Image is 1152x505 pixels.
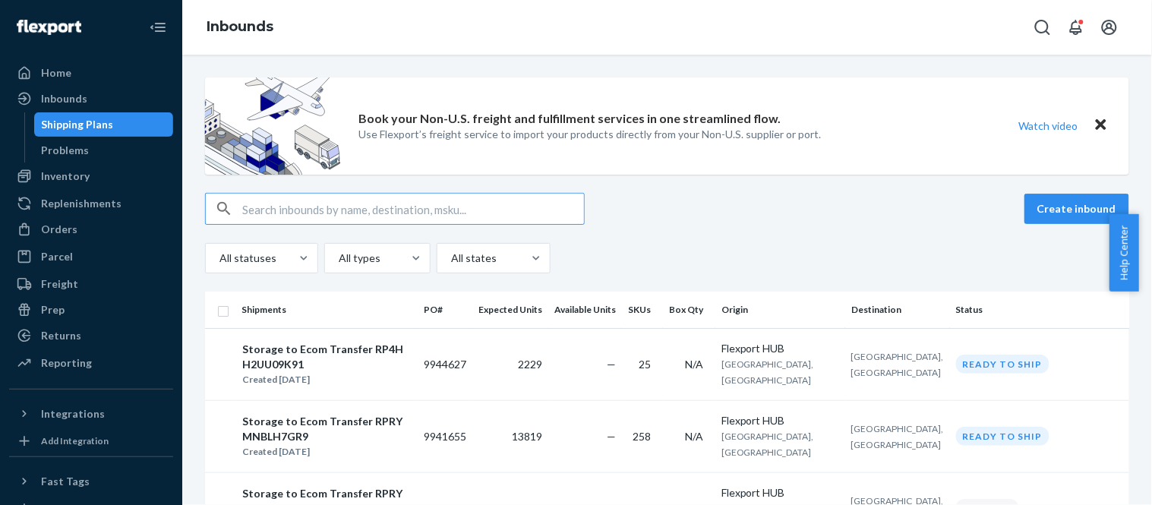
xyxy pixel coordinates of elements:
[337,251,339,266] input: All types
[607,430,616,443] span: —
[512,430,542,443] span: 13819
[41,91,87,106] div: Inbounds
[143,12,173,43] button: Close Navigation
[42,117,114,132] div: Shipping Plans
[418,328,472,400] td: 9944627
[663,292,715,328] th: Box Qty
[685,430,703,443] span: N/A
[242,342,411,372] div: Storage to Ecom Transfer RP4HH2UU09K91
[622,292,663,328] th: SKUs
[639,358,651,371] span: 25
[41,169,90,184] div: Inventory
[9,351,173,375] a: Reporting
[9,191,173,216] a: Replenishments
[17,20,81,35] img: Flexport logo
[518,358,542,371] span: 2229
[41,196,122,211] div: Replenishments
[41,65,71,80] div: Home
[207,18,273,35] a: Inbounds
[851,423,944,450] span: [GEOGRAPHIC_DATA], [GEOGRAPHIC_DATA]
[41,302,65,317] div: Prep
[41,406,105,421] div: Integrations
[9,272,173,296] a: Freight
[1027,12,1058,43] button: Open Search Box
[9,164,173,188] a: Inventory
[9,245,173,269] a: Parcel
[242,444,411,459] div: Created [DATE]
[42,143,90,158] div: Problems
[721,358,814,386] span: [GEOGRAPHIC_DATA], [GEOGRAPHIC_DATA]
[9,87,173,111] a: Inbounds
[41,355,92,371] div: Reporting
[715,292,845,328] th: Origin
[194,5,286,49] ol: breadcrumbs
[721,431,814,458] span: [GEOGRAPHIC_DATA], [GEOGRAPHIC_DATA]
[685,358,703,371] span: N/A
[9,469,173,494] button: Fast Tags
[548,292,622,328] th: Available Units
[242,414,411,444] div: Storage to Ecom Transfer RPRYMNBLH7GR9
[721,341,839,356] div: Flexport HUB
[9,432,173,450] a: Add Integration
[633,430,651,443] span: 258
[41,249,73,264] div: Parcel
[9,298,173,322] a: Prep
[721,485,839,500] div: Flexport HUB
[9,324,173,348] a: Returns
[41,434,109,447] div: Add Integration
[418,292,472,328] th: PO#
[218,251,219,266] input: All statuses
[1091,115,1111,137] button: Close
[418,400,472,472] td: 9941655
[607,358,616,371] span: —
[359,127,822,142] p: Use Flexport’s freight service to import your products directly from your Non-U.S. supplier or port.
[956,355,1049,374] div: Ready to ship
[41,276,78,292] div: Freight
[41,328,81,343] div: Returns
[845,292,950,328] th: Destination
[34,112,174,137] a: Shipping Plans
[1024,194,1129,224] button: Create inbound
[721,413,839,428] div: Flexport HUB
[472,292,548,328] th: Expected Units
[235,292,418,328] th: Shipments
[41,474,90,489] div: Fast Tags
[359,110,781,128] p: Book your Non-U.S. freight and fulfillment services in one streamlined flow.
[242,372,411,387] div: Created [DATE]
[9,61,173,85] a: Home
[1061,12,1091,43] button: Open notifications
[956,427,1049,446] div: Ready to ship
[41,222,77,237] div: Orders
[851,351,944,378] span: [GEOGRAPHIC_DATA], [GEOGRAPHIC_DATA]
[9,402,173,426] button: Integrations
[34,138,174,163] a: Problems
[1094,12,1125,43] button: Open account menu
[1009,115,1088,137] button: Watch video
[450,251,451,266] input: All states
[1109,214,1139,292] button: Help Center
[242,194,584,224] input: Search inbounds by name, destination, msku...
[9,217,173,241] a: Orders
